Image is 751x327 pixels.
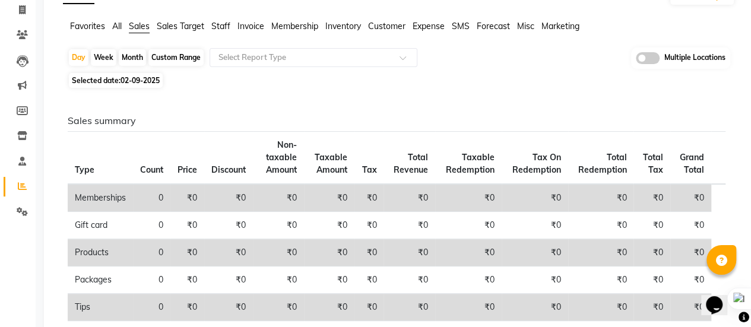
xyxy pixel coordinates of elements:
[643,152,663,175] span: Total Tax
[368,21,405,31] span: Customer
[178,164,197,175] span: Price
[435,212,502,239] td: ₹0
[68,239,133,266] td: Products
[664,52,725,64] span: Multiple Locations
[304,239,354,266] td: ₹0
[68,266,133,294] td: Packages
[568,184,633,212] td: ₹0
[502,212,568,239] td: ₹0
[204,212,253,239] td: ₹0
[70,21,105,31] span: Favorites
[384,266,435,294] td: ₹0
[68,115,725,126] h6: Sales summary
[204,184,253,212] td: ₹0
[452,21,470,31] span: SMS
[266,139,297,175] span: Non-taxable Amount
[680,152,704,175] span: Grand Total
[68,294,133,321] td: Tips
[170,212,204,239] td: ₹0
[237,21,264,31] span: Invoice
[435,184,502,212] td: ₹0
[394,152,428,175] span: Total Revenue
[633,239,670,266] td: ₹0
[384,239,435,266] td: ₹0
[133,184,170,212] td: 0
[170,294,204,321] td: ₹0
[362,164,376,175] span: Tax
[633,266,670,294] td: ₹0
[502,294,568,321] td: ₹0
[133,294,170,321] td: 0
[75,164,94,175] span: Type
[502,266,568,294] td: ₹0
[133,212,170,239] td: 0
[304,184,354,212] td: ₹0
[112,21,122,31] span: All
[91,49,116,66] div: Week
[354,239,384,266] td: ₹0
[517,21,534,31] span: Misc
[502,239,568,266] td: ₹0
[670,212,711,239] td: ₹0
[304,212,354,239] td: ₹0
[670,184,711,212] td: ₹0
[384,212,435,239] td: ₹0
[69,49,88,66] div: Day
[435,266,502,294] td: ₹0
[211,21,230,31] span: Staff
[211,164,246,175] span: Discount
[541,21,579,31] span: Marketing
[325,21,361,31] span: Inventory
[170,239,204,266] td: ₹0
[354,294,384,321] td: ₹0
[204,239,253,266] td: ₹0
[204,266,253,294] td: ₹0
[140,164,163,175] span: Count
[633,212,670,239] td: ₹0
[253,184,304,212] td: ₹0
[121,76,160,85] span: 02-09-2025
[148,49,204,66] div: Custom Range
[304,266,354,294] td: ₹0
[670,294,711,321] td: ₹0
[133,239,170,266] td: 0
[633,184,670,212] td: ₹0
[354,184,384,212] td: ₹0
[568,239,633,266] td: ₹0
[446,152,495,175] span: Taxable Redemption
[253,239,304,266] td: ₹0
[68,212,133,239] td: Gift card
[315,152,347,175] span: Taxable Amount
[253,294,304,321] td: ₹0
[170,184,204,212] td: ₹0
[157,21,204,31] span: Sales Target
[204,294,253,321] td: ₹0
[670,239,711,266] td: ₹0
[133,266,170,294] td: 0
[384,184,435,212] td: ₹0
[670,266,711,294] td: ₹0
[435,239,502,266] td: ₹0
[477,21,510,31] span: Forecast
[69,73,163,88] span: Selected date:
[304,294,354,321] td: ₹0
[170,266,204,294] td: ₹0
[253,212,304,239] td: ₹0
[701,280,739,315] iframe: chat widget
[119,49,146,66] div: Month
[354,266,384,294] td: ₹0
[512,152,561,175] span: Tax On Redemption
[568,294,633,321] td: ₹0
[568,212,633,239] td: ₹0
[435,294,502,321] td: ₹0
[384,294,435,321] td: ₹0
[502,184,568,212] td: ₹0
[129,21,150,31] span: Sales
[354,212,384,239] td: ₹0
[413,21,445,31] span: Expense
[568,266,633,294] td: ₹0
[271,21,318,31] span: Membership
[253,266,304,294] td: ₹0
[68,184,133,212] td: Memberships
[633,294,670,321] td: ₹0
